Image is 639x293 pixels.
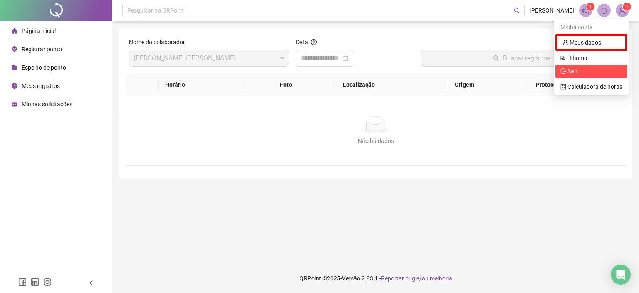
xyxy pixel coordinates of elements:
span: 1 [626,4,629,10]
th: Protocolo [529,73,626,96]
th: Horário [159,73,240,96]
span: Idioma [570,53,617,63]
span: bell [600,7,608,14]
span: [PERSON_NAME] [530,6,574,15]
span: Meus registros [22,83,60,89]
a: user Meus dados [562,39,601,46]
span: question-circle [311,39,317,45]
footer: QRPoint © 2025 - 2.93.1 - [112,264,639,293]
span: Versão [342,275,360,282]
span: facebook [18,278,27,286]
span: logout [560,68,566,74]
img: 90473 [616,4,629,17]
span: Espelho de ponto [22,64,66,71]
span: schedule [12,101,17,107]
span: environment [12,46,17,52]
span: notification [582,7,589,14]
div: Open Intercom Messenger [611,265,631,285]
th: Localização [336,73,448,96]
label: Nome do colaborador [129,38,191,47]
span: Minhas solicitações [22,101,72,108]
span: flag [560,53,566,63]
span: Registrar ponto [22,46,62,53]
span: Sair [567,68,577,75]
span: instagram [43,278,52,286]
span: Reportar bug e/ou melhoria [381,275,452,282]
th: Foto [273,73,336,96]
div: Minha conta [555,20,627,34]
span: 1 [589,4,592,10]
span: linkedin [31,278,39,286]
div: Não há dados [136,136,616,145]
a: calculator Calculadora de horas [560,83,622,90]
span: Página inicial [22,28,56,34]
span: left [88,280,94,286]
span: search [514,8,520,14]
th: Origem [448,73,529,96]
span: home [12,28,17,34]
span: file [12,65,17,70]
sup: 1 [586,3,594,11]
span: Data [296,39,308,45]
span: LUANA MÁRCIA OLIVEIRA DA SILVA [134,50,284,66]
sup: Atualize o seu contato no menu Meus Dados [623,3,631,11]
span: clock-circle [12,83,17,89]
button: Buscar registros [421,50,622,67]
